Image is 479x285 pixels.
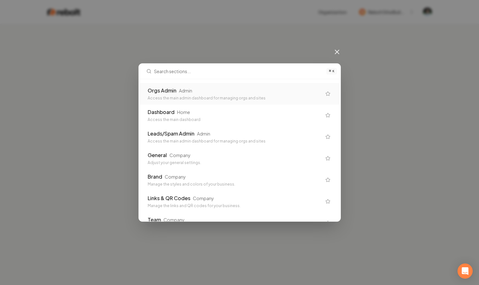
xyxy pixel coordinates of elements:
div: Search sections... [139,79,341,221]
div: Adjust your general settings. [148,160,322,165]
div: Leads/Spam Admin [148,130,194,137]
div: Access the main dashboard [148,117,322,122]
div: Admin [179,87,192,94]
div: Manage the styles and colors of your business. [148,182,322,187]
input: Search sections... [154,64,323,79]
div: Admin [197,130,210,137]
div: Dashboard [148,108,175,116]
div: Company [163,217,185,223]
div: Company [169,152,191,158]
div: Company [165,174,186,180]
div: Access the main admin dashboard for managing orgs and sites [148,139,322,144]
div: Team [148,216,161,224]
div: Company [193,195,214,201]
div: Brand [148,173,162,180]
div: Orgs Admin [148,87,176,94]
div: General [148,151,167,159]
div: Access the main admin dashboard for managing orgs and sites [148,96,322,101]
div: Home [177,109,190,115]
div: Open Intercom Messenger [458,263,473,279]
div: Manage the links and QR codes for your business. [148,203,322,208]
div: Links & QR Codes [148,194,190,202]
